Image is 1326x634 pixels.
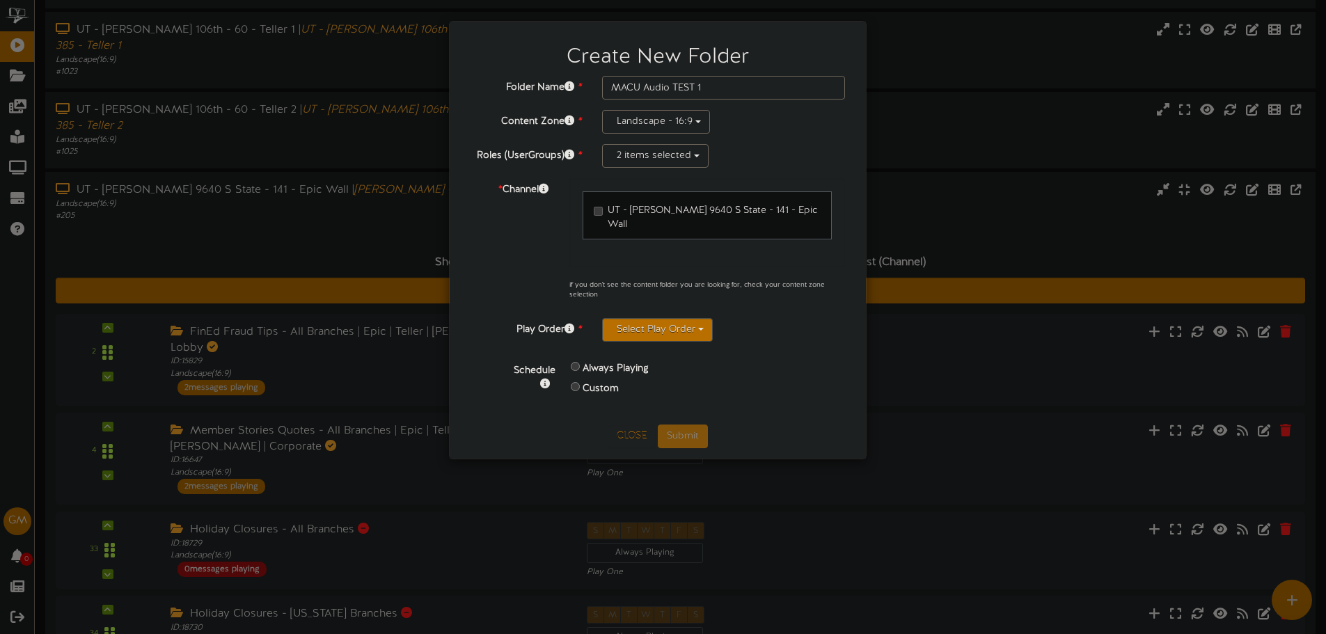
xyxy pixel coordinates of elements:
p: if you don't see the content folder you are looking for, check your content zone selection [569,280,845,301]
h2: Create New Folder [471,46,845,69]
button: Landscape - 16:9 [602,110,710,134]
button: 2 items selected [602,144,709,168]
label: Custom [583,382,619,396]
label: Play Order [460,318,592,337]
label: Always Playing [583,362,649,376]
input: Folder Name [602,76,845,100]
label: Roles (UserGroups) [460,144,592,163]
button: Submit [658,425,708,448]
button: Select Play Order [602,318,713,342]
label: Content Zone [460,110,592,129]
button: Close [608,425,655,447]
label: Channel [460,178,559,197]
label: Folder Name [460,76,592,95]
b: Schedule [514,365,555,376]
span: UT - [PERSON_NAME] 9640 S State - 141 - Epic Wall [608,205,818,230]
input: UT - [PERSON_NAME] 9640 S State - 141 - Epic Wall [594,207,603,216]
